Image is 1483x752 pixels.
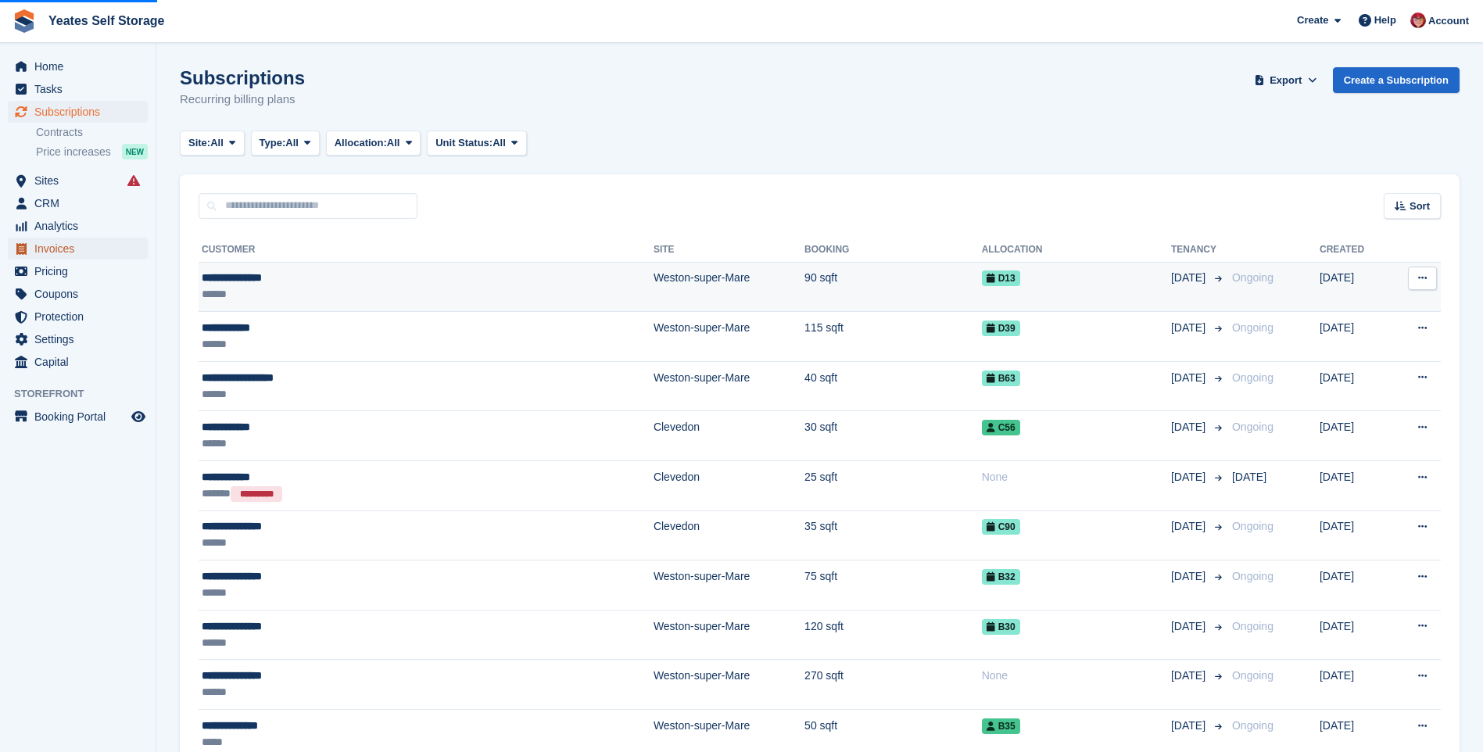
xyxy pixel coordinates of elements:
td: Clevedon [654,510,804,560]
img: stora-icon-8386f47178a22dfd0bd8f6a31ec36ba5ce8667c1dd55bd0f319d3a0aa187defe.svg [13,9,36,33]
span: Home [34,56,128,77]
td: Clevedon [654,411,804,461]
span: [DATE] [1171,370,1209,386]
td: 75 sqft [804,560,982,611]
span: All [493,135,506,151]
p: Recurring billing plans [180,91,305,109]
div: None [982,469,1171,485]
span: [DATE] [1171,568,1209,585]
span: Ongoing [1232,719,1273,732]
span: Tasks [34,78,128,100]
td: [DATE] [1320,510,1389,560]
a: menu [8,406,148,428]
td: 115 sqft [804,312,982,362]
span: D13 [982,270,1020,286]
span: D39 [982,320,1020,336]
td: 30 sqft [804,411,982,461]
span: Analytics [34,215,128,237]
span: Ongoing [1232,520,1273,532]
a: menu [8,192,148,214]
h1: Subscriptions [180,67,305,88]
span: [DATE] [1171,469,1209,485]
span: Invoices [34,238,128,260]
span: Type: [260,135,286,151]
span: Unit Status: [435,135,493,151]
span: B30 [982,619,1020,635]
a: menu [8,306,148,328]
span: Ongoing [1232,620,1273,632]
span: All [285,135,299,151]
a: menu [8,238,148,260]
span: Coupons [34,283,128,305]
span: Export [1270,73,1302,88]
td: Weston-super-Mare [654,262,804,312]
span: Storefront [14,386,156,402]
i: Smart entry sync failures have occurred [127,174,140,187]
td: [DATE] [1320,660,1389,710]
button: Site: All [180,131,245,156]
span: Ongoing [1232,669,1273,682]
td: Clevedon [654,461,804,511]
span: Site: [188,135,210,151]
a: Price increases NEW [36,143,148,160]
span: [DATE] [1171,718,1209,734]
td: [DATE] [1320,262,1389,312]
span: B32 [982,569,1020,585]
span: Subscriptions [34,101,128,123]
span: Pricing [34,260,128,282]
a: menu [8,170,148,192]
td: [DATE] [1320,312,1389,362]
span: Capital [34,351,128,373]
button: Export [1252,67,1320,93]
a: Create a Subscription [1333,67,1460,93]
a: Yeates Self Storage [42,8,171,34]
span: Ongoing [1232,271,1273,284]
td: 90 sqft [804,262,982,312]
td: 120 sqft [804,610,982,660]
span: Allocation: [335,135,387,151]
th: Customer [199,238,654,263]
th: Tenancy [1171,238,1226,263]
span: B63 [982,371,1020,386]
span: Ongoing [1232,371,1273,384]
td: [DATE] [1320,361,1389,411]
th: Site [654,238,804,263]
span: Booking Portal [34,406,128,428]
span: [DATE] [1232,471,1266,483]
a: menu [8,101,148,123]
span: Sites [34,170,128,192]
span: [DATE] [1171,618,1209,635]
th: Created [1320,238,1389,263]
span: Create [1297,13,1328,28]
a: menu [8,78,148,100]
td: [DATE] [1320,461,1389,511]
span: Account [1428,13,1469,29]
button: Unit Status: All [427,131,526,156]
a: menu [8,283,148,305]
span: Protection [34,306,128,328]
span: [DATE] [1171,518,1209,535]
td: Weston-super-Mare [654,361,804,411]
img: Wendie Tanner [1410,13,1426,28]
td: [DATE] [1320,560,1389,611]
td: 40 sqft [804,361,982,411]
a: Preview store [129,407,148,426]
div: None [982,668,1171,684]
span: [DATE] [1171,419,1209,435]
span: CRM [34,192,128,214]
a: menu [8,215,148,237]
span: [DATE] [1171,668,1209,684]
a: menu [8,328,148,350]
span: C56 [982,420,1020,435]
span: Price increases [36,145,111,159]
span: Sort [1410,199,1430,214]
a: menu [8,56,148,77]
span: All [210,135,224,151]
span: B35 [982,718,1020,734]
td: Weston-super-Mare [654,312,804,362]
a: menu [8,260,148,282]
td: 270 sqft [804,660,982,710]
div: NEW [122,144,148,159]
span: Ongoing [1232,321,1273,334]
td: Weston-super-Mare [654,610,804,660]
